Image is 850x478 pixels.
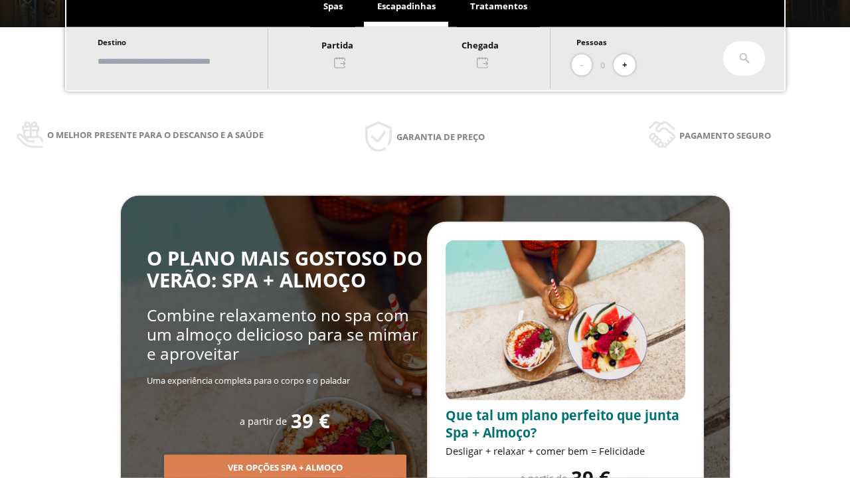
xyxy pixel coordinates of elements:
[679,128,771,143] span: Pagamento seguro
[147,374,350,386] span: Uma experiência completa para o corpo e o paladar
[47,127,264,142] span: O melhor presente para o descanso e a saúde
[446,406,679,441] span: Que tal um plano perfeito que junta Spa + Almoço?
[572,54,592,76] button: -
[446,240,685,400] img: promo-sprunch.ElVl7oUD.webp
[147,304,418,365] span: Combine relaxamento no spa com um almoço delicioso para se mimar e aproveitar
[614,54,636,76] button: +
[147,245,422,293] span: O PLANO MAIS GOSTOSO DO VERÃO: SPA + ALMOÇO
[240,414,287,428] span: a partir de
[164,461,406,473] a: Ver opções Spa + Almoço
[98,37,126,47] span: Destino
[396,129,485,144] span: Garantia de preço
[576,37,607,47] span: Pessoas
[600,58,605,72] span: 0
[228,461,343,475] span: Ver opções Spa + Almoço
[446,444,645,457] span: Desligar + relaxar + comer bem = Felicidade
[291,410,330,432] span: 39 €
